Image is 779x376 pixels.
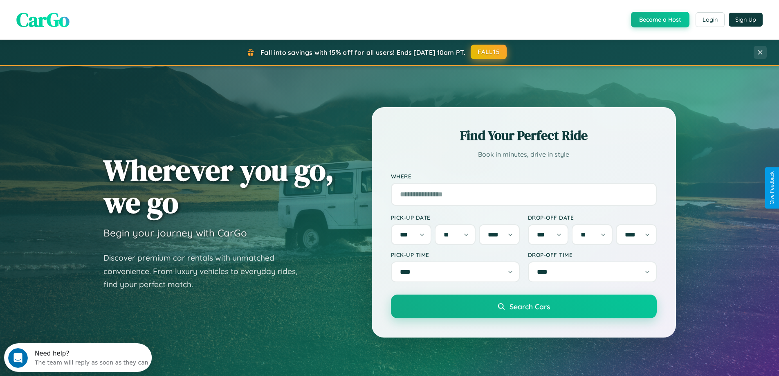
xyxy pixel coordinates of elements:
[769,171,775,205] div: Give Feedback
[8,348,28,368] iframe: Intercom live chat
[260,48,465,56] span: Fall into savings with 15% off for all users! Ends [DATE] 10am PT.
[528,251,657,258] label: Drop-off Time
[471,45,507,59] button: FALL15
[391,126,657,144] h2: Find Your Perfect Ride
[31,7,144,14] div: Need help?
[103,251,308,291] p: Discover premium car rentals with unmatched convenience. From luxury vehicles to everyday rides, ...
[631,12,689,27] button: Become a Host
[391,251,520,258] label: Pick-up Time
[391,214,520,221] label: Pick-up Date
[103,154,334,218] h1: Wherever you go, we go
[391,295,657,318] button: Search Cars
[510,302,550,311] span: Search Cars
[3,3,152,26] div: Open Intercom Messenger
[31,14,144,22] div: The team will reply as soon as they can
[103,227,247,239] h3: Begin your journey with CarGo
[391,149,657,160] p: Book in minutes, drive in style
[696,12,725,27] button: Login
[391,173,657,180] label: Where
[729,13,763,27] button: Sign Up
[528,214,657,221] label: Drop-off Date
[4,343,152,372] iframe: Intercom live chat discovery launcher
[16,6,70,33] span: CarGo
